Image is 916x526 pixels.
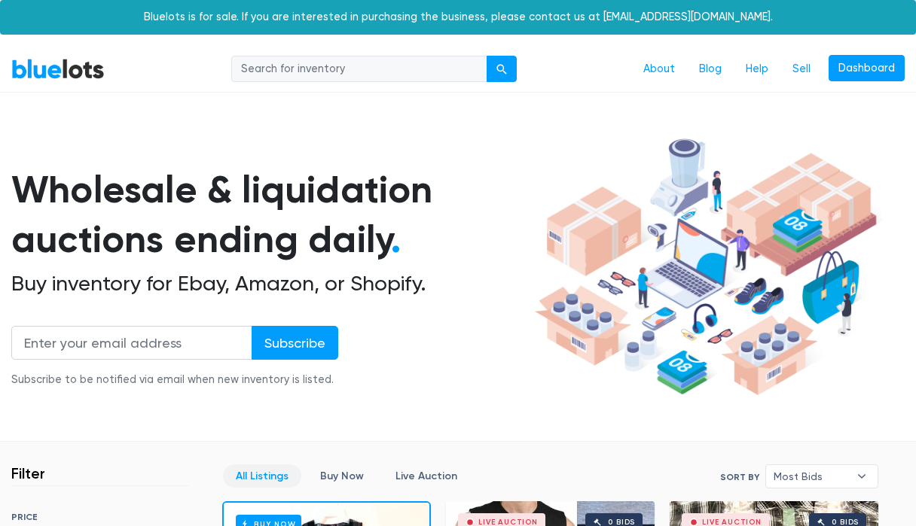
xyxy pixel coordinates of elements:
div: Live Auction [702,518,762,526]
div: 0 bids [832,518,859,526]
input: Search for inventory [231,56,487,83]
a: Blog [687,55,734,84]
a: Dashboard [829,55,905,82]
a: BlueLots [11,58,105,80]
a: All Listings [223,464,301,488]
h2: Buy inventory for Ebay, Amazon, or Shopify. [11,271,530,296]
input: Subscribe [252,326,338,360]
a: Sell [780,55,823,84]
h1: Wholesale & liquidation auctions ending daily [11,165,530,265]
input: Enter your email address [11,326,252,360]
span: Most Bids [774,465,849,488]
img: hero-ee84e7d0318cb26816c560f6b4441b76977f77a177738b4e94f68c95b2b83dbb.png [530,132,882,402]
h3: Filter [11,464,45,482]
a: About [631,55,687,84]
span: . [391,217,401,262]
h6: PRICE [11,512,189,522]
div: 0 bids [608,518,635,526]
a: Buy Now [307,464,377,488]
a: Live Auction [383,464,470,488]
div: Live Auction [478,518,538,526]
a: Help [734,55,780,84]
label: Sort By [720,470,759,484]
div: Subscribe to be notified via email when new inventory is listed. [11,372,338,388]
b: ▾ [846,465,878,488]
